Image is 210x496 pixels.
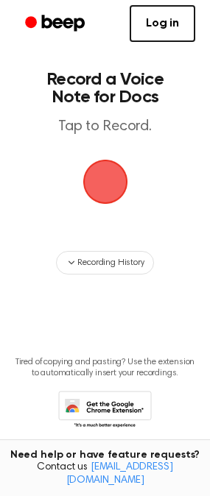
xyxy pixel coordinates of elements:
[27,71,183,106] h1: Record a Voice Note for Docs
[27,118,183,136] p: Tap to Record.
[83,160,127,204] button: Beep Logo
[66,462,173,486] a: [EMAIL_ADDRESS][DOMAIN_NAME]
[56,251,153,274] button: Recording History
[9,461,201,487] span: Contact us
[15,10,98,38] a: Beep
[77,256,144,269] span: Recording History
[130,5,195,42] a: Log in
[12,357,198,379] p: Tired of copying and pasting? Use the extension to automatically insert your recordings.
